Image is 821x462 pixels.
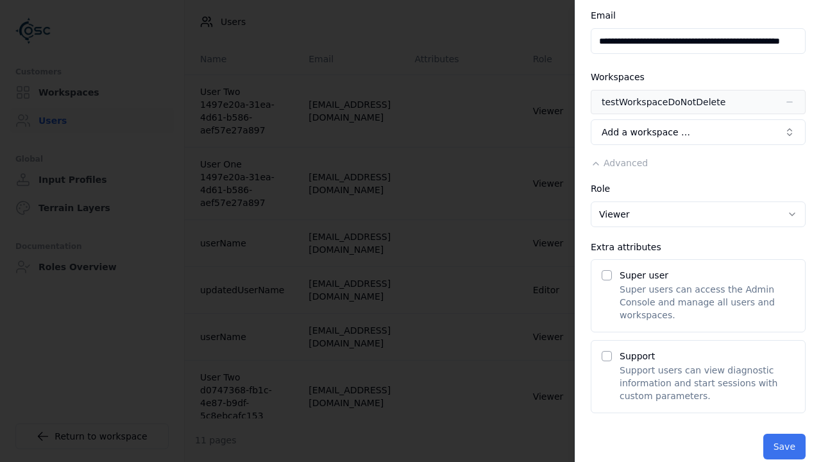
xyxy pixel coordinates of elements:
label: Role [591,184,610,194]
button: Advanced [591,157,648,169]
label: Email [591,10,616,21]
p: Super users can access the Admin Console and manage all users and workspaces. [620,283,795,321]
span: Add a workspace … [602,126,690,139]
div: Extra attributes [591,243,806,252]
span: Advanced [604,158,648,168]
label: Super user [620,270,668,280]
label: Workspaces [591,72,645,82]
button: Save [763,434,806,459]
label: Support [620,351,655,361]
div: testWorkspaceDoNotDelete [602,96,725,108]
p: Support users can view diagnostic information and start sessions with custom parameters. [620,364,795,402]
